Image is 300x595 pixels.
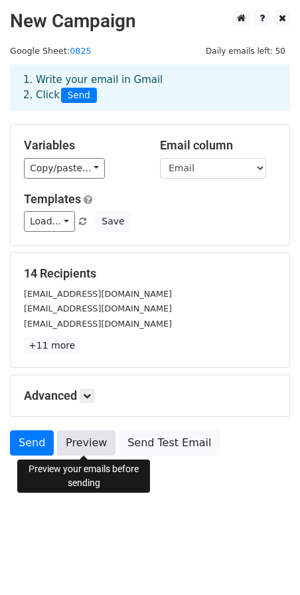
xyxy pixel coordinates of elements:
div: 1. Write your email in Gmail 2. Click [13,72,287,103]
div: 聊天小组件 [234,531,300,595]
a: Copy/paste... [24,158,105,179]
h2: New Campaign [10,10,290,33]
span: Daily emails left: 50 [201,44,290,58]
a: Load... [24,211,75,232]
span: Send [61,88,97,104]
a: Daily emails left: 50 [201,46,290,56]
iframe: Chat Widget [234,531,300,595]
a: Preview [57,430,115,456]
button: Save [96,211,130,232]
a: 0825 [70,46,91,56]
div: Preview your emails before sending [17,460,150,493]
h5: Advanced [24,388,276,403]
a: Send Test Email [119,430,220,456]
h5: 14 Recipients [24,266,276,281]
h5: Email column [160,138,276,153]
a: Templates [24,192,81,206]
small: Google Sheet: [10,46,92,56]
a: Send [10,430,54,456]
a: +11 more [24,337,80,354]
h5: Variables [24,138,140,153]
small: [EMAIL_ADDRESS][DOMAIN_NAME] [24,319,172,329]
small: [EMAIL_ADDRESS][DOMAIN_NAME] [24,289,172,299]
small: [EMAIL_ADDRESS][DOMAIN_NAME] [24,303,172,313]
